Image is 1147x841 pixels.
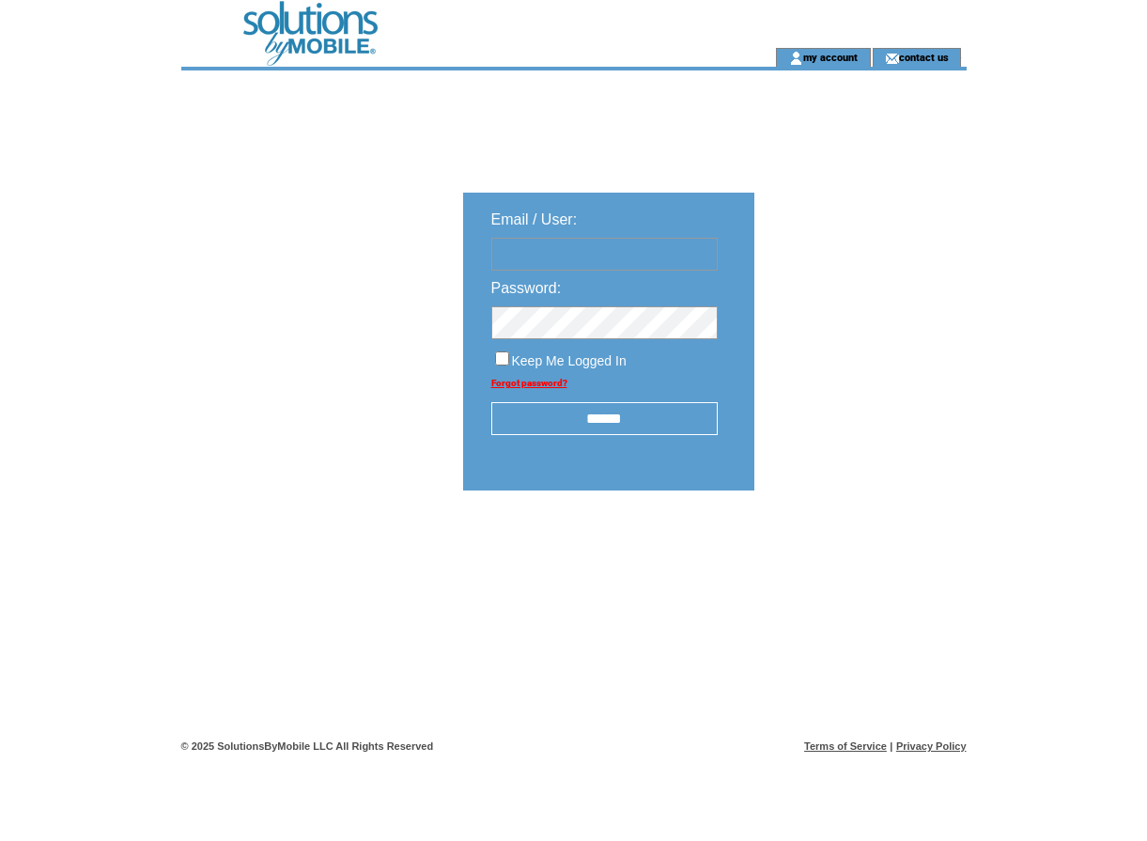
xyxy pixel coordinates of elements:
[491,378,567,388] a: Forgot password?
[789,51,803,66] img: account_icon.gif
[885,51,899,66] img: contact_us_icon.gif
[181,740,434,752] span: © 2025 SolutionsByMobile LLC All Rights Reserved
[491,211,578,227] span: Email / User:
[809,537,903,561] img: transparent.png
[899,51,949,63] a: contact us
[890,740,892,752] span: |
[491,280,562,296] span: Password:
[896,740,967,752] a: Privacy Policy
[803,51,858,63] a: my account
[512,353,627,368] span: Keep Me Logged In
[804,740,887,752] a: Terms of Service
